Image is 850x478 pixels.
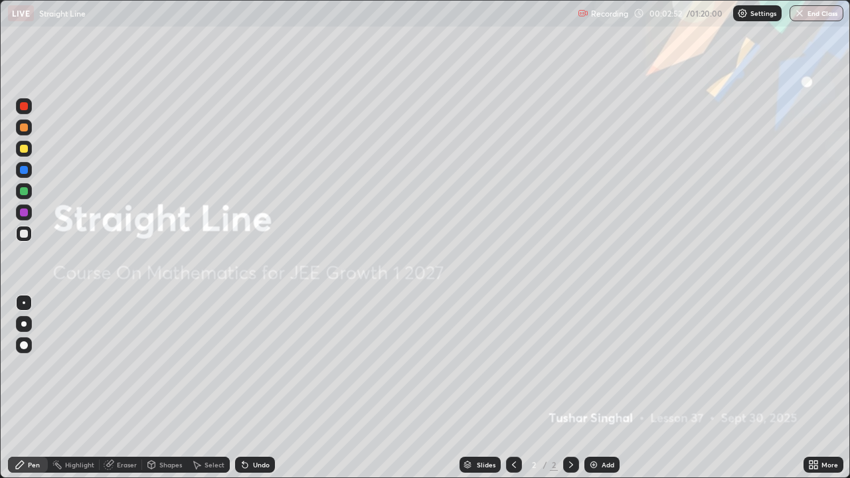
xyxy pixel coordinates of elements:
p: Settings [750,10,776,17]
div: Highlight [65,461,94,468]
div: Slides [477,461,495,468]
img: add-slide-button [588,459,599,470]
img: end-class-cross [794,8,805,19]
div: Undo [253,461,270,468]
img: recording.375f2c34.svg [578,8,588,19]
p: Recording [591,9,628,19]
button: End Class [790,5,843,21]
div: 2 [550,459,558,471]
p: LIVE [12,8,30,19]
div: More [821,461,838,468]
img: class-settings-icons [737,8,748,19]
p: Straight Line [39,8,86,19]
div: Add [602,461,614,468]
div: Eraser [117,461,137,468]
div: Select [205,461,224,468]
div: Pen [28,461,40,468]
div: Shapes [159,461,182,468]
div: / [543,461,547,469]
div: 2 [527,461,541,469]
